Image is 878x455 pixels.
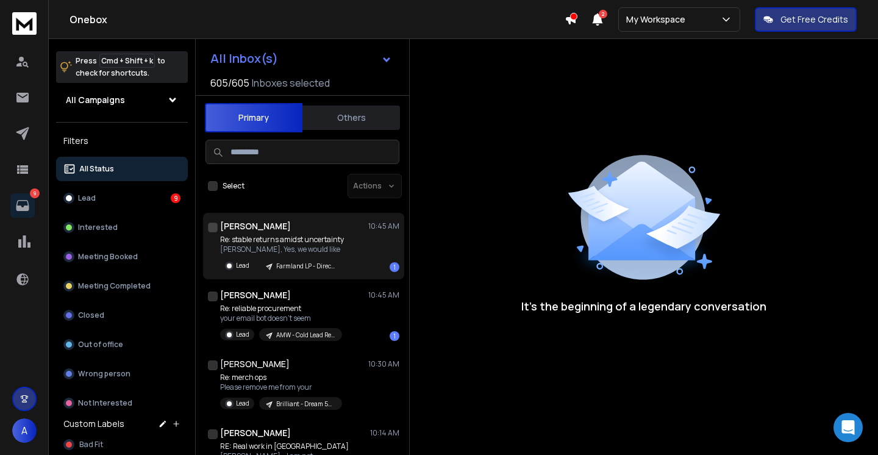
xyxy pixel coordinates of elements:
[236,330,249,339] p: Lead
[833,413,863,442] div: Open Intercom Messenger
[56,132,188,149] h3: Filters
[56,88,188,112] button: All Campaigns
[220,427,291,439] h1: [PERSON_NAME]
[390,262,399,272] div: 1
[99,54,155,68] span: Cmd + Shift + k
[12,418,37,443] button: A
[599,10,607,18] span: 2
[220,220,291,232] h1: [PERSON_NAME]
[56,391,188,415] button: Not Interested
[10,193,35,218] a: 9
[368,359,399,369] p: 10:30 AM
[79,164,114,174] p: All Status
[78,252,138,262] p: Meeting Booked
[626,13,690,26] p: My Workspace
[276,399,335,409] p: Brilliant - Dream 50 - C3: Ops / Procurement / Admin
[79,440,103,450] span: Bad Fit
[276,262,335,271] p: Farmland LP - Direct Channel - [PERSON_NAME]
[302,104,400,131] button: Others
[70,12,565,27] h1: Onebox
[78,398,132,408] p: Not Interested
[223,181,244,191] label: Select
[252,76,330,90] h3: Inboxes selected
[56,186,188,210] button: Lead9
[210,76,249,90] span: 605 / 605
[220,373,342,382] p: Re: merch ops
[56,215,188,240] button: Interested
[78,340,123,349] p: Out of office
[63,418,124,430] h3: Custom Labels
[368,221,399,231] p: 10:45 AM
[755,7,857,32] button: Get Free Credits
[220,289,291,301] h1: [PERSON_NAME]
[220,245,344,254] p: [PERSON_NAME], Yes, we would like
[220,304,342,313] p: Re: reliable procurement
[368,290,399,300] p: 10:45 AM
[521,298,766,315] p: It’s the beginning of a legendary conversation
[390,331,399,341] div: 1
[205,103,302,132] button: Primary
[78,369,130,379] p: Wrong person
[56,157,188,181] button: All Status
[201,46,402,71] button: All Inbox(s)
[210,52,278,65] h1: All Inbox(s)
[76,55,165,79] p: Press to check for shortcuts.
[220,358,290,370] h1: [PERSON_NAME]
[66,94,125,106] h1: All Campaigns
[56,245,188,269] button: Meeting Booked
[56,274,188,298] button: Meeting Completed
[12,12,37,35] img: logo
[56,303,188,328] button: Closed
[78,193,96,203] p: Lead
[276,331,335,340] p: AMW - Cold Lead Reengagement
[220,442,349,451] p: RE: Real work in [GEOGRAPHIC_DATA]
[370,428,399,438] p: 10:14 AM
[78,281,151,291] p: Meeting Completed
[56,332,188,357] button: Out of office
[220,235,344,245] p: Re: stable returns amidst uncertainty
[236,399,249,408] p: Lead
[78,223,118,232] p: Interested
[78,310,104,320] p: Closed
[220,313,342,323] p: your email bot doesn't seem
[780,13,848,26] p: Get Free Credits
[171,193,180,203] div: 9
[220,382,342,392] p: Please remove me from your
[236,261,249,270] p: Lead
[30,188,40,198] p: 9
[56,362,188,386] button: Wrong person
